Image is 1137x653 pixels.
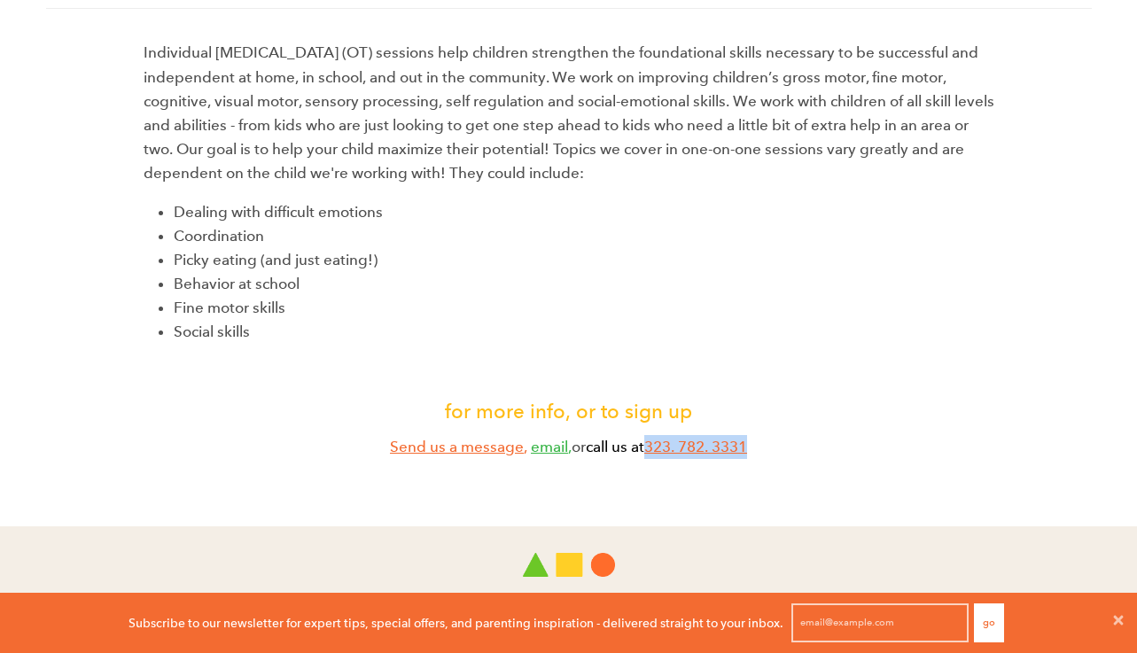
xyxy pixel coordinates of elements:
[390,438,524,456] a: Send us a message
[445,400,692,424] span: for more info, or to sign up
[174,320,994,344] li: Social skills
[174,200,994,224] li: Dealing with difficult emotions
[174,248,994,272] li: Picky eating (and just eating!)
[531,438,568,456] a: email
[644,438,747,456] a: 323. 782. 3331
[174,296,994,320] li: Fine motor skills
[174,224,994,248] li: Coordination
[144,41,994,185] p: Individual [MEDICAL_DATA] (OT) sessions help children strengthen the foundational skills necessar...
[523,553,615,577] img: Play 2 Progress logo
[791,603,969,642] input: email@example.com
[586,438,644,456] span: call us at
[531,438,572,456] span: ,
[144,435,994,459] p: or
[974,603,1004,642] button: Go
[174,272,994,296] li: Behavior at school
[390,438,527,456] span: ,
[128,613,783,633] p: Subscribe to our newsletter for expert tips, special offers, and parenting inspiration - delivere...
